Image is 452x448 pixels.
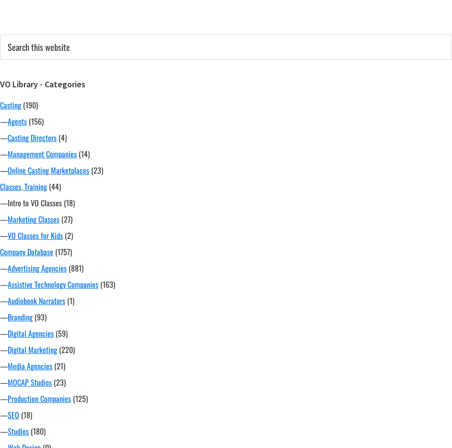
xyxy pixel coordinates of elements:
a: Agents [8,116,27,127]
span: (156) [29,116,44,127]
span: (21) [54,360,65,372]
a: Media Agencies [8,360,52,372]
span: (190) [23,99,38,111]
span: (163) [100,279,115,290]
a: MOCAP Studios [8,377,52,388]
span: (23) [54,377,66,388]
a: Intro to VO Classes [8,197,62,209]
span: (4) [59,132,67,143]
span: (220) [59,344,75,355]
span: (2) [65,230,73,241]
a: Audiobook Narrators [8,295,65,307]
a: Assistive Technology Companies [8,279,98,290]
span: (44) [49,181,61,192]
span: (881) [69,262,83,274]
a: Advertising Agencies [8,262,67,274]
a: Digital Agencies [8,328,54,339]
a: Branding [8,311,33,323]
a: Digital Marketing [8,344,57,355]
a: Studios [8,425,29,437]
a: SEO [8,409,19,421]
span: (1) [67,295,74,307]
span: (125) [73,393,88,404]
span: (1757) [55,246,72,258]
a: Marketing Classes [8,213,59,225]
span: (93) [35,311,47,323]
a: VO Classes for Kids [8,230,63,241]
span: (180) [31,425,46,437]
a: Casting Directors [8,132,57,143]
a: Management Companies [8,148,77,160]
span: (23) [91,165,103,176]
a: Production Companies [8,393,71,404]
span: (18) [21,409,32,421]
span: (14) [79,148,90,160]
span: (27) [61,213,72,225]
span: (18) [64,197,75,209]
span: (59) [56,328,68,339]
a: Online Casting Marketplaces [8,165,89,176]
